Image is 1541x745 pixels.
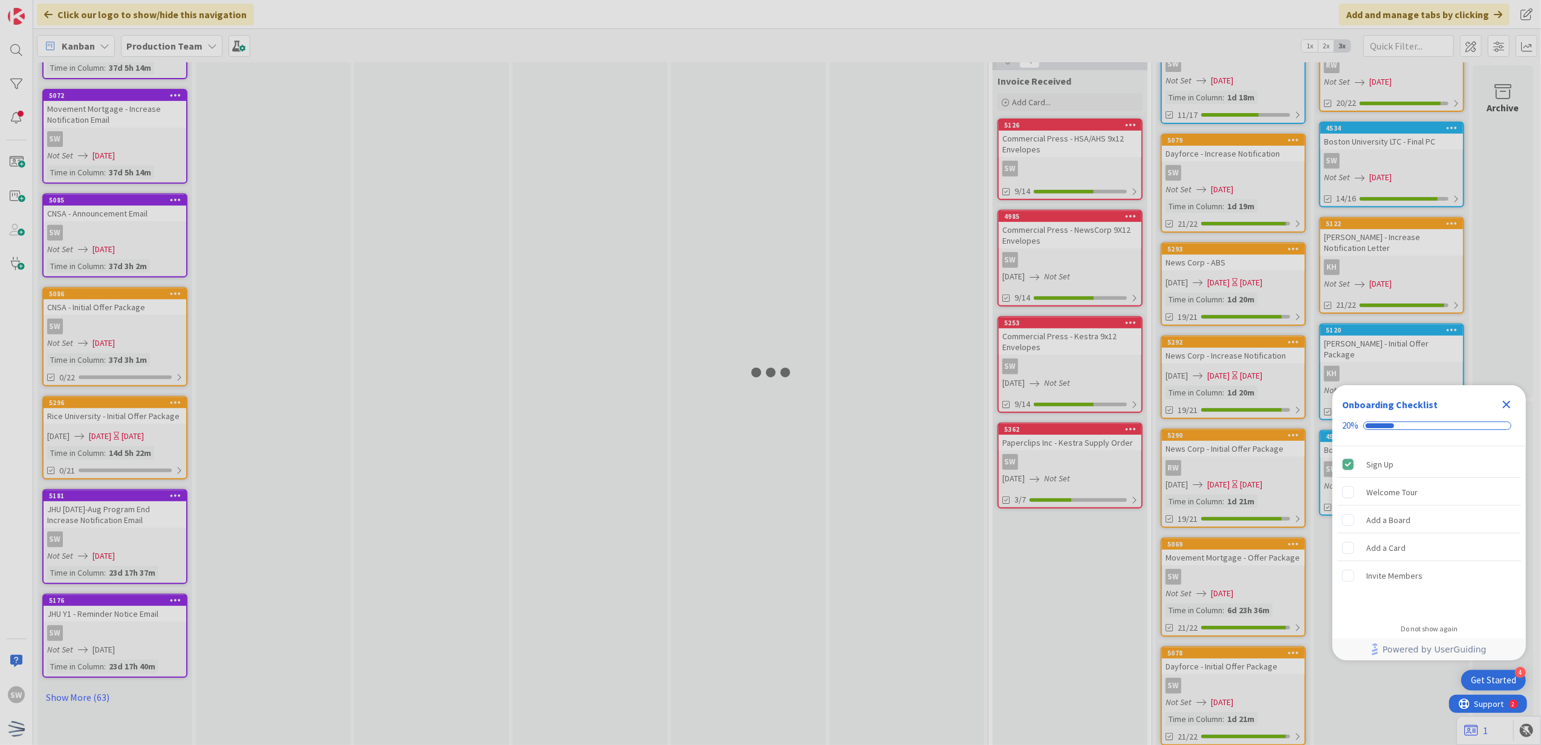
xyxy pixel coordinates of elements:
[1366,541,1406,555] div: Add a Card
[1342,420,1358,431] div: 20%
[1332,446,1526,616] div: Checklist items
[1401,624,1458,634] div: Do not show again
[1342,420,1516,431] div: Checklist progress: 20%
[1332,385,1526,660] div: Checklist Container
[1342,397,1438,412] div: Onboarding Checklist
[1337,535,1521,561] div: Add a Card is incomplete.
[1337,562,1521,589] div: Invite Members is incomplete.
[1332,639,1526,660] div: Footer
[63,5,66,15] div: 2
[1337,507,1521,533] div: Add a Board is incomplete.
[1366,485,1418,499] div: Welcome Tour
[1383,642,1487,657] span: Powered by UserGuiding
[1337,479,1521,506] div: Welcome Tour is incomplete.
[1471,674,1516,686] div: Get Started
[1497,395,1516,414] div: Close Checklist
[1366,457,1393,472] div: Sign Up
[1338,639,1520,660] a: Powered by UserGuiding
[1515,667,1526,678] div: 4
[1337,451,1521,478] div: Sign Up is complete.
[25,2,55,16] span: Support
[1461,670,1526,691] div: Open Get Started checklist, remaining modules: 4
[1366,568,1423,583] div: Invite Members
[1366,513,1410,527] div: Add a Board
